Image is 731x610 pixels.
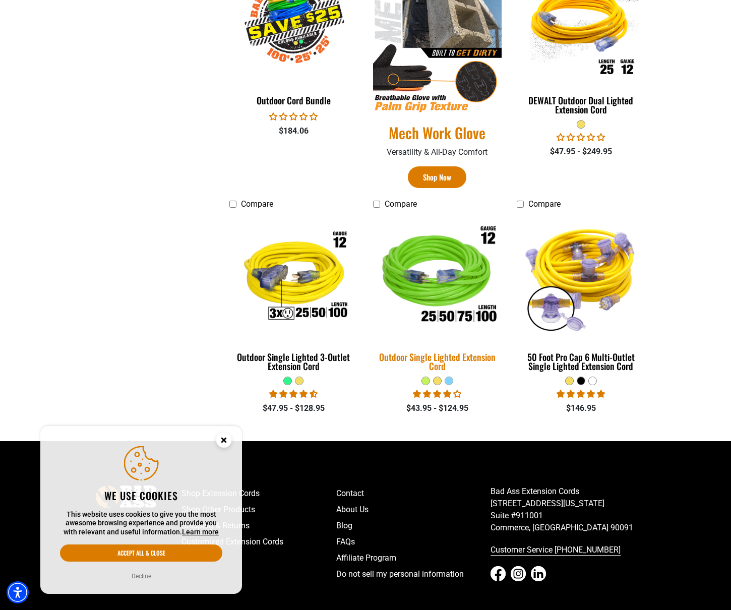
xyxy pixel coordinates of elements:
span: 4.80 stars [557,389,605,399]
a: Contact [336,485,491,502]
button: Close this option [206,426,242,457]
span: 4.00 stars [413,389,461,399]
div: 50 Foot Pro Cap 6 Multi-Outlet Single Lighted Extension Cord [517,352,645,371]
img: Outdoor Single Lighted 3-Outlet Extension Cord [230,219,357,335]
a: yellow 50 Foot Pro Cap 6 Multi-Outlet Single Lighted Extension Cord [517,214,645,377]
div: $47.95 - $249.95 [517,146,645,158]
span: 4.64 stars [269,389,318,399]
div: $43.95 - $124.95 [373,402,502,414]
a: Customized Extension Cords [181,534,336,550]
a: Outdoor Single Lighted 3-Outlet Extension Cord Outdoor Single Lighted 3-Outlet Extension Cord [229,214,358,377]
span: Compare [241,199,273,209]
a: Shop Now [408,166,466,188]
a: FAQs [336,534,491,550]
p: Bad Ass Extension Cords [STREET_ADDRESS][US_STATE] Suite #911001 Commerce, [GEOGRAPHIC_DATA] 90091 [491,485,645,534]
div: Outdoor Single Lighted 3-Outlet Extension Cord [229,352,358,371]
a: call 833-674-1699 [491,542,645,558]
a: About Us [336,502,491,518]
img: Outdoor Single Lighted Extension Cord [367,213,508,342]
div: $146.95 [517,402,645,414]
a: Do not sell my personal information [336,566,491,582]
a: LinkedIn - open in a new tab [531,566,546,581]
div: Outdoor Single Lighted Extension Cord [373,352,502,371]
p: Versatility & All-Day Comfort [373,146,502,158]
span: 0.00 stars [557,133,605,142]
img: yellow [517,219,644,335]
a: Shipping & Returns [181,518,336,534]
span: 0.00 stars [269,112,318,121]
p: This website uses cookies to give you the most awesome browsing experience and provide you with r... [60,510,222,537]
a: Outdoor Single Lighted Extension Cord Outdoor Single Lighted Extension Cord [373,214,502,377]
a: Instagram - open in a new tab [511,566,526,581]
a: Shop Extension Cords [181,485,336,502]
div: $47.95 - $128.95 [229,402,358,414]
div: Outdoor Cord Bundle [229,96,358,105]
button: Accept all & close [60,544,222,562]
button: Decline [129,571,154,581]
div: $184.06 [229,125,358,137]
h2: We use cookies [60,489,222,502]
aside: Cookie Consent [40,426,242,594]
a: Facebook - open in a new tab [491,566,506,581]
a: This website uses cookies to give you the most awesome browsing experience and provide you with r... [182,528,219,536]
a: Blog [336,518,491,534]
span: Compare [385,199,417,209]
span: Compare [528,199,561,209]
a: Affiliate Program [336,550,491,566]
a: Mech Work Glove [373,123,502,142]
a: Shop Other Products [181,502,336,518]
div: Accessibility Menu [7,581,29,603]
div: DEWALT Outdoor Dual Lighted Extension Cord [517,96,645,114]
